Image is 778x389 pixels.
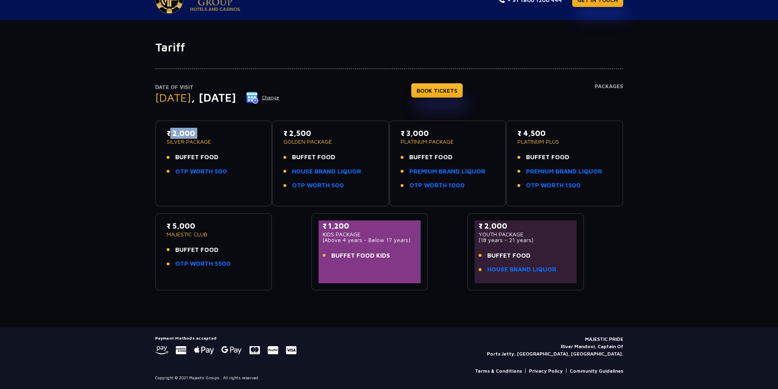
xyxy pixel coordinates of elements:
[526,167,602,176] a: PREMIUM BRAND LIQUOR
[155,40,623,54] h1: Tariff
[526,181,581,190] a: OTP WORTH 1500
[409,153,453,162] span: BUFFET FOOD
[292,153,335,162] span: BUFFET FOOD
[479,231,573,237] p: YOUTH PACKAGE
[401,139,495,144] p: PLATINUM PACKAGE
[331,251,390,260] span: BUFFET FOOD KIDS
[517,139,612,144] p: PLATINUM PLUS
[409,167,485,176] a: PREMIUM BRAND LIQUOR
[487,251,531,260] span: BUFFET FOOD
[167,139,261,144] p: SILVER PACKAGE
[155,375,259,381] p: Copyright © 2021 Majestic Groups . All rights reserved.
[323,220,417,231] p: ₹ 1,200
[409,181,465,190] a: OTP WORTH 1000
[155,336,296,340] h5: Payment Methods accepted
[323,231,417,237] p: KIDS PACKAGE
[283,139,378,144] p: GOLDEN PACKAGE
[411,83,463,98] a: BOOK TICKETS
[479,237,573,243] p: (18 years - 21 years)
[155,91,191,104] span: [DATE]
[292,181,344,190] a: OTP WORTH 500
[401,128,495,139] p: ₹ 3,000
[175,167,227,176] a: OTP WORTH 500
[526,153,569,162] span: BUFFET FOOD
[595,83,623,113] h4: Packages
[475,367,522,375] a: Terms & Conditions
[487,336,623,358] p: MAJESTIC PRIDE River Mandovi, Captain Of Ports Jetty, [GEOGRAPHIC_DATA], [GEOGRAPHIC_DATA].
[529,367,563,375] a: Privacy Policy
[155,83,280,91] p: Date of Visit
[517,128,612,139] p: ₹ 4,500
[283,128,378,139] p: ₹ 2,500
[167,220,261,231] p: ₹ 5,000
[570,367,623,375] a: Community Guidelines
[167,231,261,237] p: MAJESTIC CLUB
[323,237,417,243] p: (Above 4 years - Below 17 years)
[167,128,261,139] p: ₹ 2,000
[175,259,231,269] a: OTP WORTH 5500
[292,167,361,176] a: HOUSE BRAND LIQUOR
[479,220,573,231] p: ₹ 2,000
[175,245,218,255] span: BUFFET FOOD
[175,153,218,162] span: BUFFET FOOD
[191,91,236,104] span: , [DATE]
[487,265,556,274] a: HOUSE BRAND LIQUOR
[246,91,280,104] button: Change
